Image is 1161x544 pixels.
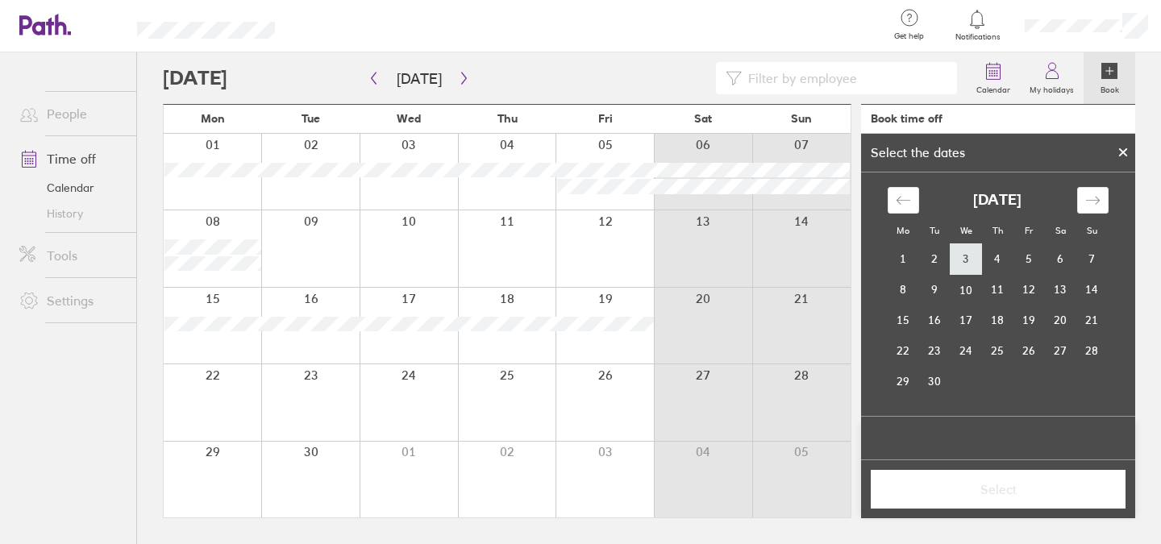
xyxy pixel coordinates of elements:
div: Select the dates [861,145,975,160]
div: Book time off [871,112,943,125]
a: Book [1084,52,1135,104]
td: Choose Tuesday, September 16, 2025 as your check-in date. It’s available. [919,305,951,336]
a: Calendar [6,175,136,201]
span: Sat [694,112,712,125]
td: Choose Sunday, September 28, 2025 as your check-in date. It’s available. [1076,336,1108,367]
td: Choose Saturday, September 13, 2025 as your check-in date. It’s available. [1045,275,1076,305]
span: Thu [497,112,518,125]
td: Choose Monday, September 15, 2025 as your check-in date. It’s available. [888,305,919,336]
td: Choose Tuesday, September 2, 2025 as your check-in date. It’s available. [919,244,951,275]
small: Th [992,225,1003,236]
span: Tue [302,112,320,125]
span: Sun [791,112,812,125]
td: Choose Thursday, September 4, 2025 as your check-in date. It’s available. [982,244,1013,275]
small: Mo [897,225,909,236]
td: Choose Thursday, September 18, 2025 as your check-in date. It’s available. [982,305,1013,336]
td: Choose Wednesday, September 3, 2025 as your check-in date. It’s available. [951,244,982,275]
a: Tools [6,239,136,272]
span: Notifications [951,32,1004,42]
span: Mon [201,112,225,125]
a: Settings [6,284,136,317]
a: History [6,201,136,226]
td: Choose Sunday, September 14, 2025 as your check-in date. It’s available. [1076,275,1108,305]
label: My holidays [1020,81,1084,95]
td: Choose Friday, September 19, 2025 as your check-in date. It’s available. [1013,305,1045,336]
div: Calendar [870,172,1126,416]
td: Choose Saturday, September 27, 2025 as your check-in date. It’s available. [1045,336,1076,367]
td: Choose Monday, September 29, 2025 as your check-in date. It’s available. [888,367,919,397]
div: Move forward to switch to the next month. [1077,187,1109,214]
a: Calendar [967,52,1020,104]
span: Wed [397,112,421,125]
small: Sa [1055,225,1066,236]
label: Calendar [967,81,1020,95]
strong: [DATE] [973,192,1022,209]
td: Choose Tuesday, September 9, 2025 as your check-in date. It’s available. [919,275,951,305]
small: Fr [1025,225,1033,236]
td: Choose Friday, September 5, 2025 as your check-in date. It’s available. [1013,244,1045,275]
td: Choose Thursday, September 25, 2025 as your check-in date. It’s available. [982,336,1013,367]
span: Get help [883,31,935,41]
td: Choose Tuesday, September 30, 2025 as your check-in date. It’s available. [919,367,951,397]
span: Fri [598,112,613,125]
button: [DATE] [384,65,455,92]
td: Choose Wednesday, September 24, 2025 as your check-in date. It’s available. [951,336,982,367]
td: Choose Monday, September 22, 2025 as your check-in date. It’s available. [888,336,919,367]
input: Filter by employee [742,63,947,93]
td: Choose Monday, September 8, 2025 as your check-in date. It’s available. [888,275,919,305]
td: Choose Sunday, September 21, 2025 as your check-in date. It’s available. [1076,305,1108,336]
td: Choose Monday, September 1, 2025 as your check-in date. It’s available. [888,244,919,275]
td: Choose Sunday, September 7, 2025 as your check-in date. It’s available. [1076,244,1108,275]
label: Book [1091,81,1129,95]
a: Time off [6,143,136,175]
small: We [960,225,972,236]
td: Choose Saturday, September 6, 2025 as your check-in date. It’s available. [1045,244,1076,275]
span: Select [882,482,1114,496]
td: Choose Wednesday, September 10, 2025 as your check-in date. It’s available. [951,275,982,305]
a: Notifications [951,8,1004,42]
td: Choose Friday, September 12, 2025 as your check-in date. It’s available. [1013,275,1045,305]
a: My holidays [1020,52,1084,104]
td: Choose Thursday, September 11, 2025 as your check-in date. It’s available. [982,275,1013,305]
button: Select [871,470,1126,509]
div: Move backward to switch to the previous month. [888,187,919,214]
td: Choose Tuesday, September 23, 2025 as your check-in date. It’s available. [919,336,951,367]
small: Tu [930,225,939,236]
small: Su [1087,225,1097,236]
td: Choose Wednesday, September 17, 2025 as your check-in date. It’s available. [951,305,982,336]
td: Choose Friday, September 26, 2025 as your check-in date. It’s available. [1013,336,1045,367]
td: Choose Saturday, September 20, 2025 as your check-in date. It’s available. [1045,305,1076,336]
a: People [6,98,136,130]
